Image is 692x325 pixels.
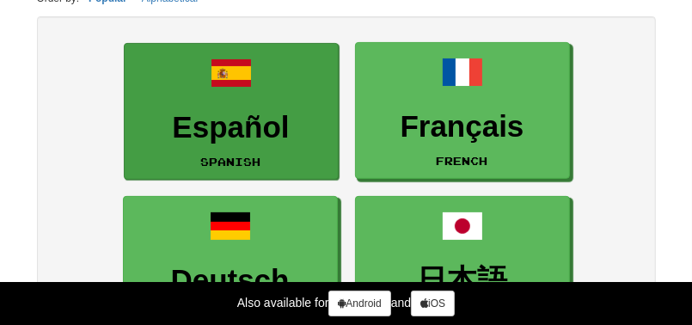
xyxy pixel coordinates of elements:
[328,291,390,316] a: Android
[124,43,339,180] a: EspañolSpanish
[355,42,570,179] a: FrançaisFrench
[132,264,328,297] h3: Deutsch
[364,110,560,144] h3: Français
[201,156,261,168] small: Spanish
[411,291,455,316] a: iOS
[133,111,329,144] h3: Español
[364,264,560,297] h3: 日本語
[437,155,488,167] small: French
